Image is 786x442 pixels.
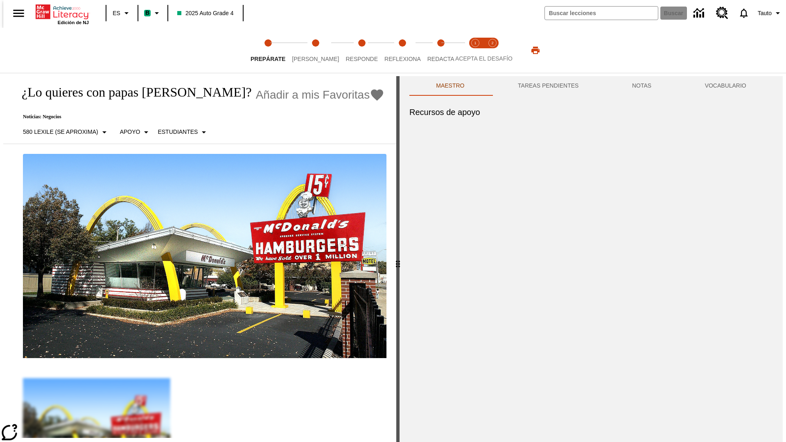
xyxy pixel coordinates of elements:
[427,56,454,62] span: Redacta
[396,76,400,442] div: Pulsa la tecla de intro o la barra espaciadora y luego presiona las flechas de derecha e izquierd...
[177,9,234,18] span: 2025 Auto Grade 4
[120,128,140,136] p: Apoyo
[23,128,98,136] p: 580 Lexile (Se aproxima)
[409,106,773,119] h6: Recursos de apoyo
[522,43,549,58] button: Imprimir
[409,76,773,96] div: Instructional Panel Tabs
[678,76,773,96] button: VOCABULARIO
[292,56,339,62] span: [PERSON_NAME]
[421,28,461,73] button: Redacta step 5 of 5
[491,76,605,96] button: TAREAS PENDIENTES
[117,125,155,140] button: Tipo de apoyo, Apoyo
[3,76,396,438] div: reading
[409,76,491,96] button: Maestro
[256,88,370,101] span: Añadir a mis Favoritas
[145,8,149,18] span: B
[463,28,487,73] button: Acepta el desafío lee step 1 of 2
[58,20,89,25] span: Edición de NJ
[474,41,476,45] text: 1
[251,56,285,62] span: Prepárate
[285,28,346,73] button: Lee step 2 of 5
[158,128,198,136] p: Estudiantes
[455,55,513,62] span: ACEPTA EL DESAFÍO
[36,3,89,25] div: Portada
[20,125,113,140] button: Seleccione Lexile, 580 Lexile (Se aproxima)
[244,28,292,73] button: Prepárate step 1 of 5
[545,7,658,20] input: Buscar campo
[384,56,421,62] span: Reflexiona
[400,76,783,442] div: activity
[154,125,212,140] button: Seleccionar estudiante
[689,2,711,25] a: Centro de información
[339,28,384,73] button: Responde step 3 of 5
[481,28,504,73] button: Acepta el desafío contesta step 2 of 2
[13,85,252,100] h1: ¿Lo quieres con papas [PERSON_NAME]?
[109,6,135,20] button: Lenguaje: ES, Selecciona un idioma
[758,9,772,18] span: Tauto
[113,9,120,18] span: ES
[754,6,786,20] button: Perfil/Configuración
[13,114,384,120] p: Noticias: Negocios
[346,56,378,62] span: Responde
[733,2,754,24] a: Notificaciones
[711,2,733,24] a: Centro de recursos, Se abrirá en una pestaña nueva.
[7,1,31,25] button: Abrir el menú lateral
[378,28,427,73] button: Reflexiona step 4 of 5
[491,41,493,45] text: 2
[141,6,165,20] button: Boost El color de la clase es verde menta. Cambiar el color de la clase.
[605,76,678,96] button: NOTAS
[23,154,386,359] img: Uno de los primeros locales de McDonald's, con el icónico letrero rojo y los arcos amarillos.
[256,88,385,102] button: Añadir a mis Favoritas - ¿Lo quieres con papas fritas?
